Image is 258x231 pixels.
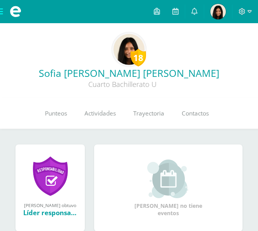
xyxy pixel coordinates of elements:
[23,202,77,208] div: [PERSON_NAME] obtuvo
[130,160,207,217] div: [PERSON_NAME] no tiene eventos
[124,98,173,129] a: Trayectoria
[36,98,76,129] a: Punteos
[114,34,144,65] img: a3a0d527e963f1c7b218a6d913d346bf.png
[6,66,252,80] a: Sofia [PERSON_NAME] [PERSON_NAME]
[23,208,77,217] div: Líder responsable
[210,4,226,19] img: b3a8aefbe2e94f7df0e575cc79ce3014.png
[45,109,67,117] span: Punteos
[76,98,124,129] a: Actividades
[131,49,146,66] div: 18
[182,109,209,117] span: Contactos
[6,80,239,89] div: Cuarto Bachillerato U
[147,160,189,198] img: event_small.png
[133,109,164,117] span: Trayectoria
[84,109,116,117] span: Actividades
[173,98,217,129] a: Contactos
